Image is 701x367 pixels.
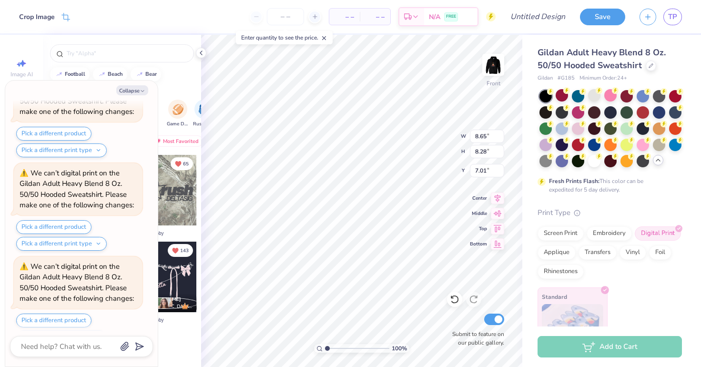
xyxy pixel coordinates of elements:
[20,262,134,304] div: We can’t digital print on the Gildan Adult Heavy Blend 8 Oz. 50/50 Hooded Sweatshirt. Please make...
[267,8,304,25] input: – –
[487,79,500,88] div: Front
[193,121,215,128] span: Rush & Bid
[193,100,215,128] button: filter button
[470,225,487,232] span: Top
[167,100,189,128] button: filter button
[136,71,143,77] img: trend_line.gif
[131,67,161,82] button: bear
[470,210,487,217] span: Middle
[538,226,584,241] div: Screen Print
[193,100,215,128] div: filter for Rush & Bid
[19,12,55,22] div: Crop Image
[542,304,603,352] img: Standard
[447,330,504,347] label: Submit to feature on our public gallery.
[20,168,134,210] div: We can’t digital print on the Gildan Adult Heavy Blend 8 Oz. 50/50 Hooded Sweatshirt. Please make...
[10,71,33,78] span: Image AI
[470,241,487,247] span: Bottom
[93,67,127,82] button: beach
[538,47,666,71] span: Gildan Adult Heavy Blend 8 Oz. 50/50 Hooded Sweatshirt
[98,71,106,77] img: trend_line.gif
[580,9,625,25] button: Save
[649,245,671,260] div: Foil
[50,67,90,82] button: football
[446,13,456,20] span: FREE
[579,245,617,260] div: Transfers
[142,296,181,303] span: [PERSON_NAME]
[116,85,148,95] button: Collapse
[55,71,63,77] img: trend_line.gif
[620,245,646,260] div: Vinyl
[236,31,333,44] div: Enter quantity to see the price.
[16,220,91,234] button: Pick a different product
[484,55,503,74] img: Front
[668,11,677,22] span: TP
[335,12,354,22] span: – –
[366,12,385,22] span: – –
[108,71,123,77] div: beach
[542,292,567,302] span: Standard
[587,226,632,241] div: Embroidery
[538,207,682,218] div: Print Type
[635,226,681,241] div: Digital Print
[558,74,575,82] span: # G185
[549,177,599,185] strong: Fresh Prints Flash:
[538,245,576,260] div: Applique
[429,12,440,22] span: N/A
[199,104,210,115] img: Rush & Bid Image
[16,314,91,327] button: Pick a different product
[392,344,407,353] span: 100 %
[579,74,627,82] span: Minimum Order: 24 +
[470,195,487,202] span: Center
[167,121,189,128] span: Game Day
[16,143,107,157] button: Pick a different print type
[145,71,157,77] div: bear
[173,104,183,115] img: Game Day Image
[149,135,203,147] div: Most Favorited
[538,265,584,279] div: Rhinestones
[142,303,193,310] span: [GEOGRAPHIC_DATA], [GEOGRAPHIC_DATA][US_STATE]
[663,9,682,25] a: TP
[549,177,666,194] div: This color can be expedited for 5 day delivery.
[167,100,189,128] div: filter for Game Day
[66,49,188,58] input: Try "Alpha"
[16,330,107,344] button: Pick a different print type
[538,74,553,82] span: Gildan
[16,237,107,251] button: Pick a different print type
[503,7,573,26] input: Untitled Design
[65,71,85,77] div: football
[16,127,91,141] button: Pick a different product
